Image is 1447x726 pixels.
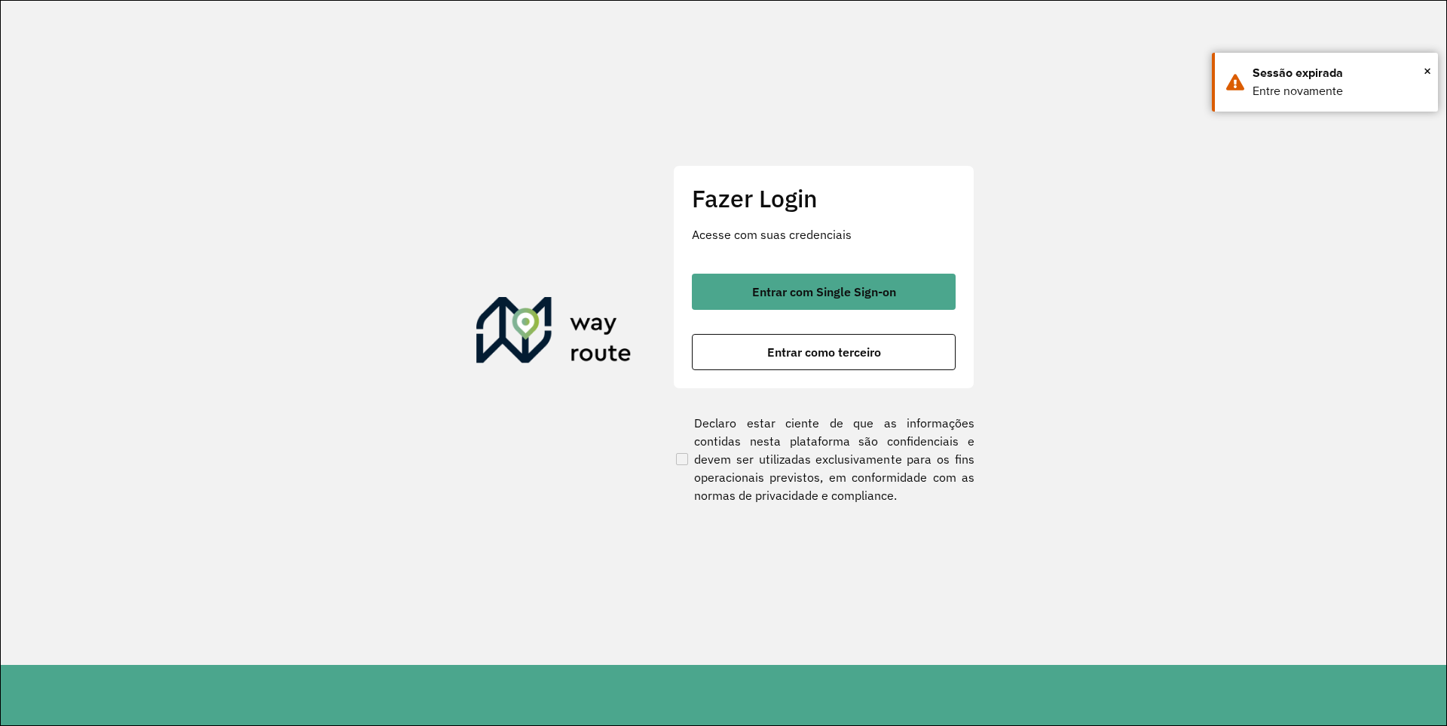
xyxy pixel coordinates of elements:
[476,297,632,369] img: Roteirizador AmbevTech
[692,225,956,244] p: Acesse com suas credenciais
[1424,60,1431,82] span: ×
[767,346,881,358] span: Entrar como terceiro
[1253,82,1427,100] div: Entre novamente
[692,184,956,213] h2: Fazer Login
[752,286,896,298] span: Entrar com Single Sign-on
[1424,60,1431,82] button: Close
[692,274,956,310] button: button
[673,414,974,504] label: Declaro estar ciente de que as informações contidas nesta plataforma são confidenciais e devem se...
[1253,64,1427,82] div: Sessão expirada
[692,334,956,370] button: button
